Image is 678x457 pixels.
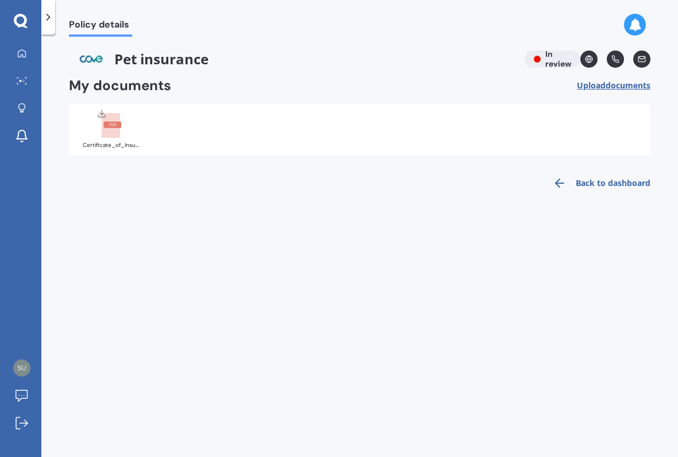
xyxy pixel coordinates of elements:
[83,142,140,148] div: Certificate_of_Insurance_PET-0248413.pdf
[606,80,650,91] span: documents
[577,77,650,95] button: Uploaddocuments
[69,51,515,68] span: Pet insurance
[13,359,30,377] img: 8a99e2496d3e21dda05ac77e9ca5ed0c
[577,81,650,90] span: Upload
[69,19,132,34] span: Policy details
[546,169,650,197] a: Back to dashboard
[69,51,114,68] img: Cove.webp
[69,77,171,95] h2: My documents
